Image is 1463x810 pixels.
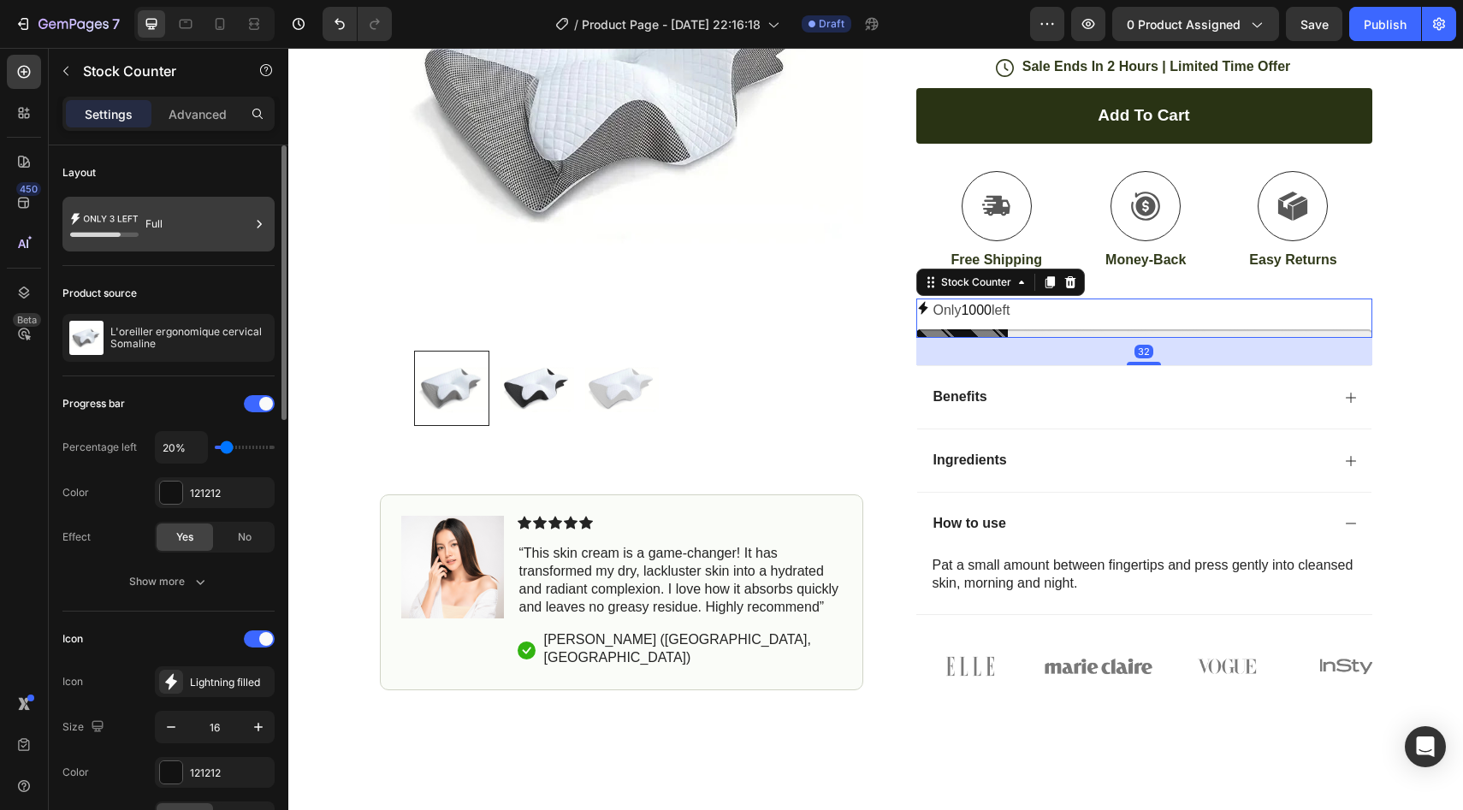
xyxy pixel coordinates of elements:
div: Icon [62,674,83,689]
button: Show more [62,566,275,597]
span: / [574,15,578,33]
img: linear-gradient(125deg,rgba(0, 0, 0, 1) 0%, rgba(0, 0, 0, 1) 100%); [210,303,286,378]
p: Pat a small amount between fingertips and press gently into cleansed skin, morning and night. [644,509,1075,545]
div: Effect [62,529,91,545]
p: Stock Counter [83,61,228,81]
button: 7 [7,7,127,41]
input: Auto [156,432,207,463]
iframe: Design area [288,48,1463,810]
div: Color [62,765,89,780]
button: 0 product assigned [1112,7,1279,41]
p: Money-Back [817,204,897,222]
p: How to use [645,467,718,485]
span: Product Page - [DATE] 22:16:18 [582,15,761,33]
p: Advanced [169,105,227,123]
p: Settings [85,105,133,123]
div: 450 [16,182,41,196]
div: Size [62,716,108,739]
input: Enter size [187,712,243,742]
div: Publish [1364,15,1407,33]
img: gempages_432750572815254551-862cdf2e-aba6-4086-86e1-6aedcbdae31d.png [628,594,736,642]
span: Draft [819,16,844,32]
p: Only left [645,251,722,275]
img: gempages_432750572815254551-18635748-8903-4856-abf3-9296e066d3eb.png [1013,594,1121,642]
div: Add to cart [809,57,901,79]
div: Layout [62,165,96,180]
span: Yes [176,529,193,545]
div: Open Intercom Messenger [1405,726,1446,767]
div: Beta [13,313,41,327]
img: gempages_432750572815254551-7b7b6beb-2475-4cab-a8a5-5bad2acafc04.png [113,468,216,571]
div: Icon [62,631,83,647]
p: Benefits [645,340,699,358]
div: 121212 [190,486,270,501]
button: Save [1286,7,1342,41]
p: Ingredients [645,404,719,422]
div: Undo/Redo [323,7,392,41]
div: Stock Counter [649,227,726,242]
div: Product source [62,286,137,301]
span: Save [1300,17,1329,32]
div: 121212 [190,766,270,781]
p: L'oreiller ergonomique cervical Somaline [110,326,268,350]
div: Progress bar [62,396,125,411]
div: Color [62,485,89,500]
img: gempages_432750572815254551-9865b96a-718f-4e2f-bc8e-2aa16a04ab06.png [756,594,864,642]
div: Show more [129,573,209,590]
button: Publish [1349,7,1421,41]
img: linear-gradient(125deg,rgba(0, 0, 0, 1) 0%, rgba(255, 255, 255, 1) 100%); [295,303,370,378]
button: Add to cart [628,40,1084,96]
div: Lightning filled [190,675,270,690]
p: Sale Ends In 2 Hours | Limited Time Offer [734,10,1003,28]
p: 7 [112,14,120,34]
p: “This skin cream is a game-changer! It has transformed my dry, lackluster skin into a hydrated an... [231,497,552,568]
img: gempages_432750572815254551-e61e7829-47ae-4815-938a-13ef13fcc808.png [885,594,992,642]
span: No [238,529,252,545]
p: Free Shipping [662,204,754,222]
p: Easy Returns [961,204,1048,222]
div: 32 [846,297,865,310]
span: 0 product assigned [1127,15,1241,33]
div: Full [145,204,250,244]
img: product feature img [69,321,104,355]
span: 1000 [672,255,703,269]
div: Percentage left [62,440,137,455]
p: [PERSON_NAME] ([GEOGRAPHIC_DATA], [GEOGRAPHIC_DATA]) [256,584,552,620]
